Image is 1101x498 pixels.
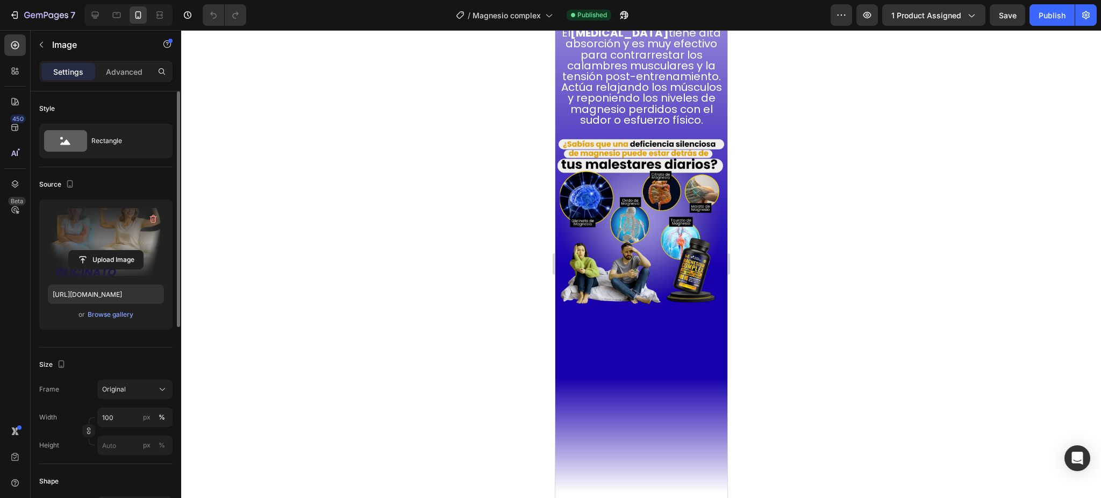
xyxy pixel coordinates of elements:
[990,4,1025,26] button: Save
[97,436,173,455] input: px%
[52,38,144,51] p: Image
[87,309,134,320] button: Browse gallery
[48,284,164,304] input: https://example.com/image.jpg
[473,10,541,21] span: Magnesio complex
[555,30,727,498] iframe: Design area
[8,197,26,205] div: Beta
[4,4,80,26] button: 7
[159,412,165,422] div: %
[143,440,151,450] div: px
[10,115,26,123] div: 450
[78,308,85,321] span: or
[106,66,142,77] p: Advanced
[53,66,83,77] p: Settings
[91,129,157,153] div: Rectangle
[97,380,173,399] button: Original
[39,177,76,192] div: Source
[999,11,1017,20] span: Save
[159,440,165,450] div: %
[577,10,607,20] span: Published
[1039,10,1066,21] div: Publish
[882,4,985,26] button: 1 product assigned
[891,10,961,21] span: 1 product assigned
[1029,4,1075,26] button: Publish
[1064,445,1090,471] div: Open Intercom Messenger
[39,104,55,113] div: Style
[140,411,153,424] button: %
[203,4,246,26] div: Undo/Redo
[140,439,153,452] button: %
[155,411,168,424] button: px
[155,439,168,452] button: px
[468,10,470,21] span: /
[102,385,126,394] span: Original
[39,358,68,372] div: Size
[97,408,173,427] input: px%
[39,440,59,450] label: Height
[39,412,57,422] label: Width
[143,412,151,422] div: px
[39,476,59,486] div: Shape
[70,9,75,22] p: 7
[88,310,133,319] div: Browse gallery
[39,385,59,394] label: Frame
[68,250,144,269] button: Upload Image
